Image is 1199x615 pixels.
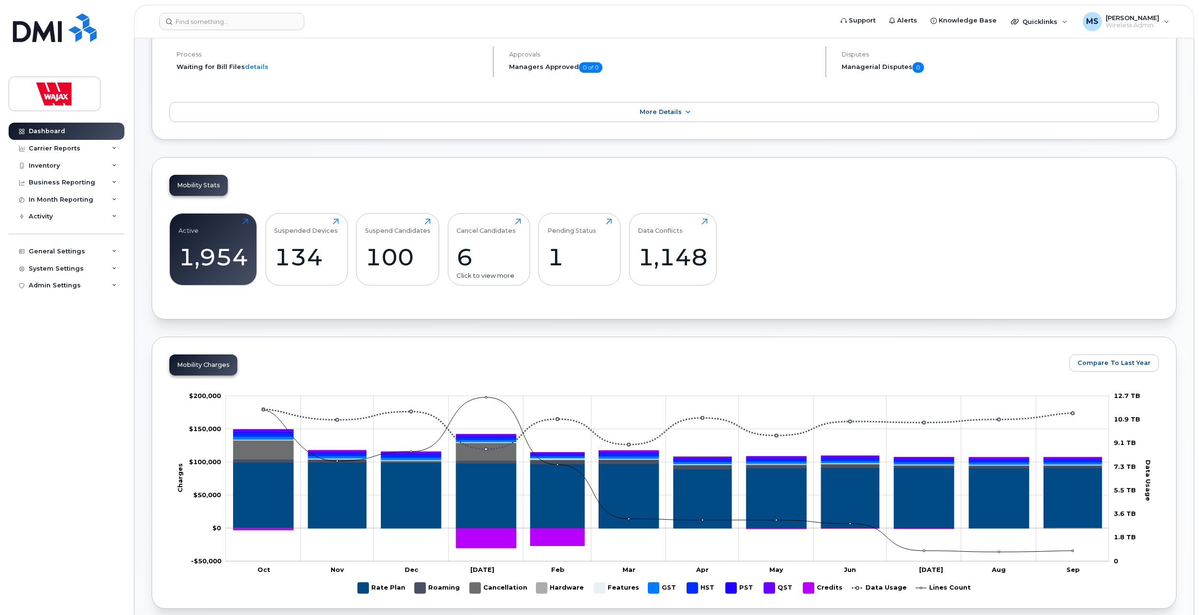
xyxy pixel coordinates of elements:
[245,63,268,70] a: details
[897,16,917,25] span: Alerts
[456,243,521,271] div: 6
[1086,16,1099,27] span: MS
[1069,354,1159,372] button: Compare To Last Year
[1004,12,1074,31] div: Quicklinks
[579,62,602,73] span: 0 of 0
[1144,459,1152,501] tspan: Data Usage
[924,11,1003,30] a: Knowledge Base
[233,436,1102,464] g: GST
[274,243,339,271] div: 134
[178,243,248,271] div: 1,954
[233,430,1102,459] g: QST
[803,579,843,597] g: Credits
[1114,486,1136,494] tspan: 5.5 TB
[233,443,1102,528] g: Hardware
[939,16,997,25] span: Knowledge Base
[834,11,882,30] a: Support
[764,579,794,597] g: QST
[509,51,817,58] h4: Approvals
[193,491,221,499] tspan: $50,000
[991,566,1006,573] tspan: Aug
[177,51,485,58] h4: Process
[233,432,1102,460] g: PST
[233,462,1102,528] g: Rate Plan
[594,579,639,597] g: Features
[640,108,682,115] span: More Details
[1106,14,1159,22] span: [PERSON_NAME]
[456,218,516,234] div: Cancel Candidates
[849,16,876,25] span: Support
[365,243,431,271] div: 100
[912,62,924,73] span: 0
[189,425,221,433] tspan: $150,000
[233,440,1102,466] g: Cancellation
[358,579,405,597] g: Rate Plan
[1114,557,1118,565] tspan: 0
[233,440,1102,466] g: Features
[193,491,221,499] g: $0
[415,579,460,597] g: Roaming
[687,579,716,597] g: HST
[1114,439,1136,446] tspan: 9.1 TB
[212,524,221,532] tspan: $0
[257,566,270,573] tspan: Oct
[233,433,1102,462] g: HST
[547,218,612,280] a: Pending Status1
[842,51,1159,58] h4: Disputes
[365,218,431,234] div: Suspend Candidates
[189,425,221,433] g: $0
[189,392,221,399] tspan: $200,000
[191,557,222,565] g: $0
[536,579,585,597] g: Hardware
[470,566,494,573] tspan: [DATE]
[331,566,344,573] tspan: Nov
[551,566,565,573] tspan: Feb
[1114,415,1140,423] tspan: 10.9 TB
[177,62,485,71] li: Waiting for Bill Files
[919,566,943,573] tspan: [DATE]
[470,579,527,597] g: Cancellation
[648,579,677,597] g: GST
[1077,358,1151,367] span: Compare To Last Year
[916,579,971,597] g: Lines Count
[274,218,338,234] div: Suspended Devices
[1114,463,1136,470] tspan: 7.3 TB
[852,579,907,597] g: Data Usage
[1076,12,1176,31] div: Moe Suliman
[365,218,431,280] a: Suspend Candidates100
[882,11,924,30] a: Alerts
[456,218,521,280] a: Cancel Candidates6Click to view more
[509,62,817,73] h5: Managers Approved
[1066,566,1080,573] tspan: Sep
[844,566,856,573] tspan: Jun
[842,62,1159,73] h5: Managerial Disputes
[178,218,199,234] div: Active
[456,271,521,280] div: Click to view more
[547,218,596,234] div: Pending Status
[1106,22,1159,29] span: Wireless Admin
[1022,18,1057,25] span: Quicklinks
[358,579,971,597] g: Legend
[189,392,221,399] g: $0
[638,243,708,271] div: 1,148
[159,13,304,30] input: Find something...
[547,243,612,271] div: 1
[191,557,222,565] tspan: -$50,000
[638,218,683,234] div: Data Conflicts
[726,579,755,597] g: PST
[405,566,419,573] tspan: Dec
[189,458,221,466] tspan: $100,000
[176,463,184,492] tspan: Charges
[622,566,635,573] tspan: Mar
[178,218,248,280] a: Active1,954
[1114,510,1136,517] tspan: 3.6 TB
[1114,533,1136,541] tspan: 1.8 TB
[696,566,709,573] tspan: Apr
[274,218,339,280] a: Suspended Devices134
[638,218,708,280] a: Data Conflicts1,148
[1114,392,1140,399] tspan: 12.7 TB
[769,566,783,573] tspan: May
[189,458,221,466] g: $0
